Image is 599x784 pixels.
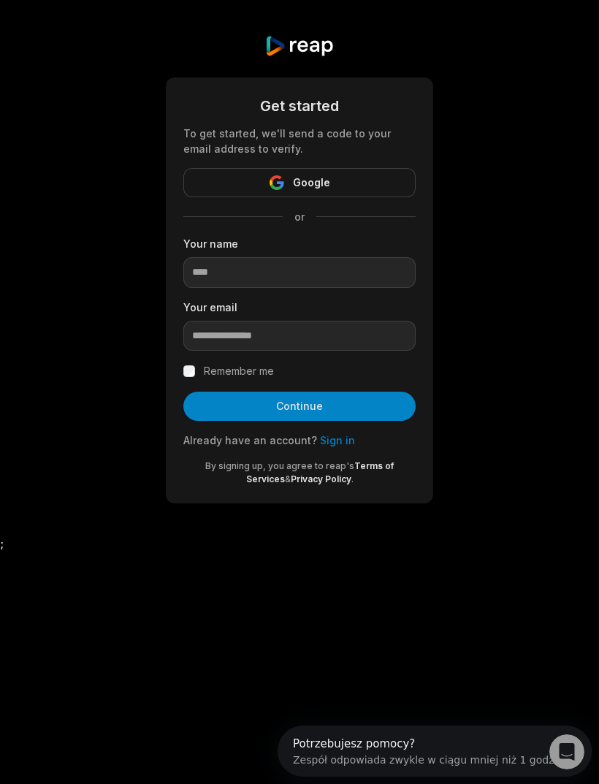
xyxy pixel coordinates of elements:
div: Get started [183,95,416,117]
button: Continue [183,392,416,421]
button: Google [183,168,416,197]
label: Your name [183,236,416,251]
a: Privacy Policy [291,473,351,484]
div: Otwórz komunikator Intercom [6,6,323,46]
iframe: Intercom live chat discovery launcher [278,726,592,777]
div: Potrzebujesz pomocy? [15,12,280,24]
span: . [351,473,354,484]
span: Already have an account? [183,434,317,446]
iframe: Intercom live chat [549,734,584,769]
span: or [283,209,316,224]
label: Your email [183,300,416,315]
span: Google [293,174,330,191]
label: Remember me [204,362,274,380]
div: To get started, we'll send a code to your email address to verify. [183,126,416,156]
a: Sign in [320,434,355,446]
span: & [285,473,291,484]
span: By signing up, you agree to reap's [205,460,354,471]
div: Zespół odpowiada zwykle w ciągu mniej niż 1 godz. [15,24,280,39]
img: reap [264,35,334,57]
